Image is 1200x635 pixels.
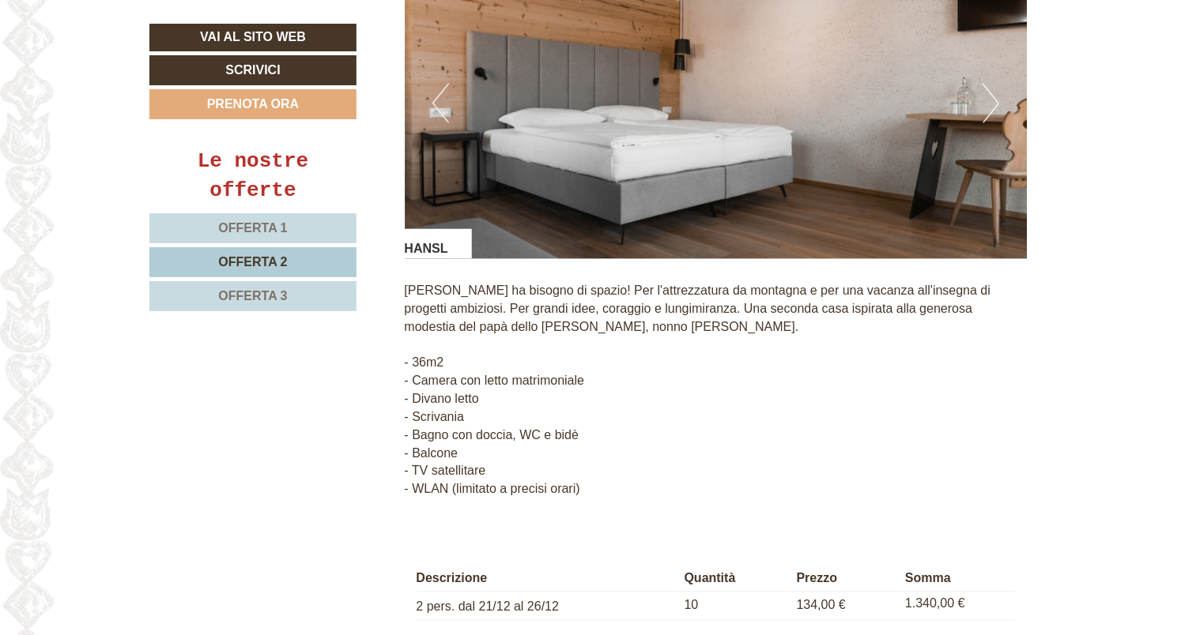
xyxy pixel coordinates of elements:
span: Offerta 1 [218,221,287,235]
div: HANSL [405,229,472,259]
td: 1.340,00 € [899,592,1015,620]
a: Prenota ora [149,89,357,119]
a: Vai al sito web [149,24,357,51]
th: Descrizione [417,567,678,592]
button: Previous [432,84,449,123]
span: Offerta 2 [218,255,287,269]
button: Next [983,84,999,123]
span: Offerta 3 [218,289,287,302]
a: Scrivici [149,55,357,85]
td: 2 pers. dal 21/12 al 26/12 [417,592,678,620]
th: Quantità [678,567,791,592]
div: Le nostre offerte [149,147,357,205]
span: 134,00 € [797,599,846,612]
th: Somma [899,567,1015,592]
th: Prezzo [791,567,899,592]
td: 10 [678,592,791,620]
p: [PERSON_NAME] ha bisogno di spazio! Per l'attrezzatura da montagna e per una vacanza all'insegna ... [405,283,1028,499]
